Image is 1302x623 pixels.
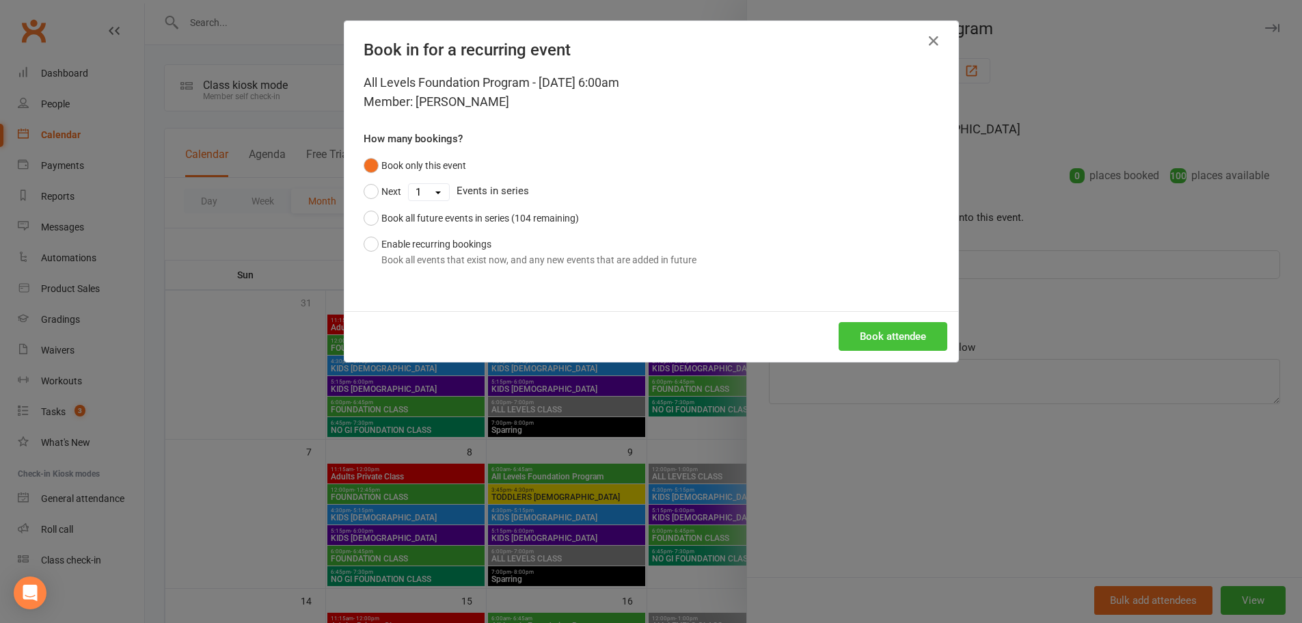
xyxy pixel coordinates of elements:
[364,153,466,178] button: Book only this event
[364,131,463,147] label: How many bookings?
[839,322,947,351] button: Book attendee
[381,252,696,267] div: Book all events that exist now, and any new events that are added in future
[364,231,696,273] button: Enable recurring bookingsBook all events that exist now, and any new events that are added in future
[364,205,579,231] button: Book all future events in series (104 remaining)
[14,576,46,609] div: Open Intercom Messenger
[364,40,939,59] h4: Book in for a recurring event
[923,30,945,52] button: Close
[364,178,401,204] button: Next
[364,73,939,111] div: All Levels Foundation Program - [DATE] 6:00am Member: [PERSON_NAME]
[381,211,579,226] div: Book all future events in series (104 remaining)
[364,178,939,204] div: Events in series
